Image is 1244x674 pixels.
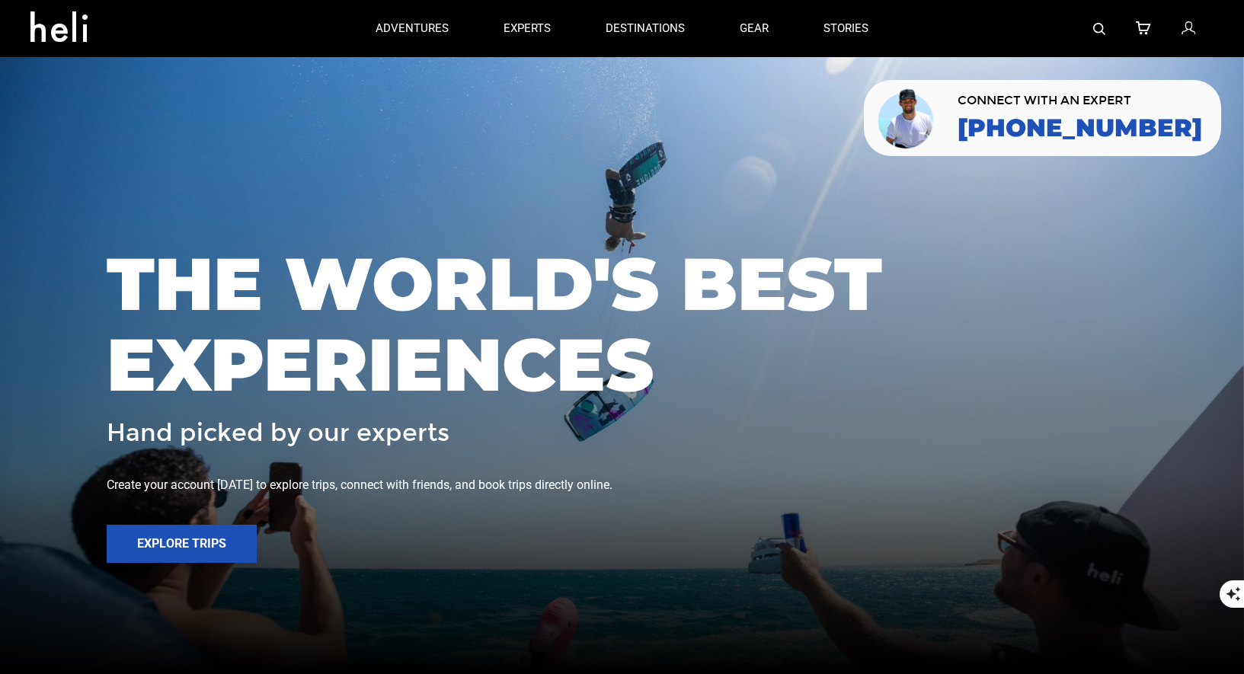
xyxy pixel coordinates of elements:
p: destinations [606,21,685,37]
p: adventures [376,21,449,37]
a: [PHONE_NUMBER] [958,114,1202,142]
span: Hand picked by our experts [107,420,449,446]
div: Create your account [DATE] to explore trips, connect with friends, and book trips directly online. [107,477,1137,494]
button: Explore Trips [107,525,257,563]
p: experts [504,21,551,37]
img: search-bar-icon.svg [1093,23,1105,35]
img: contact our team [875,86,939,150]
span: THE WORLD'S BEST EXPERIENCES [107,244,1137,404]
span: CONNECT WITH AN EXPERT [958,94,1202,107]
